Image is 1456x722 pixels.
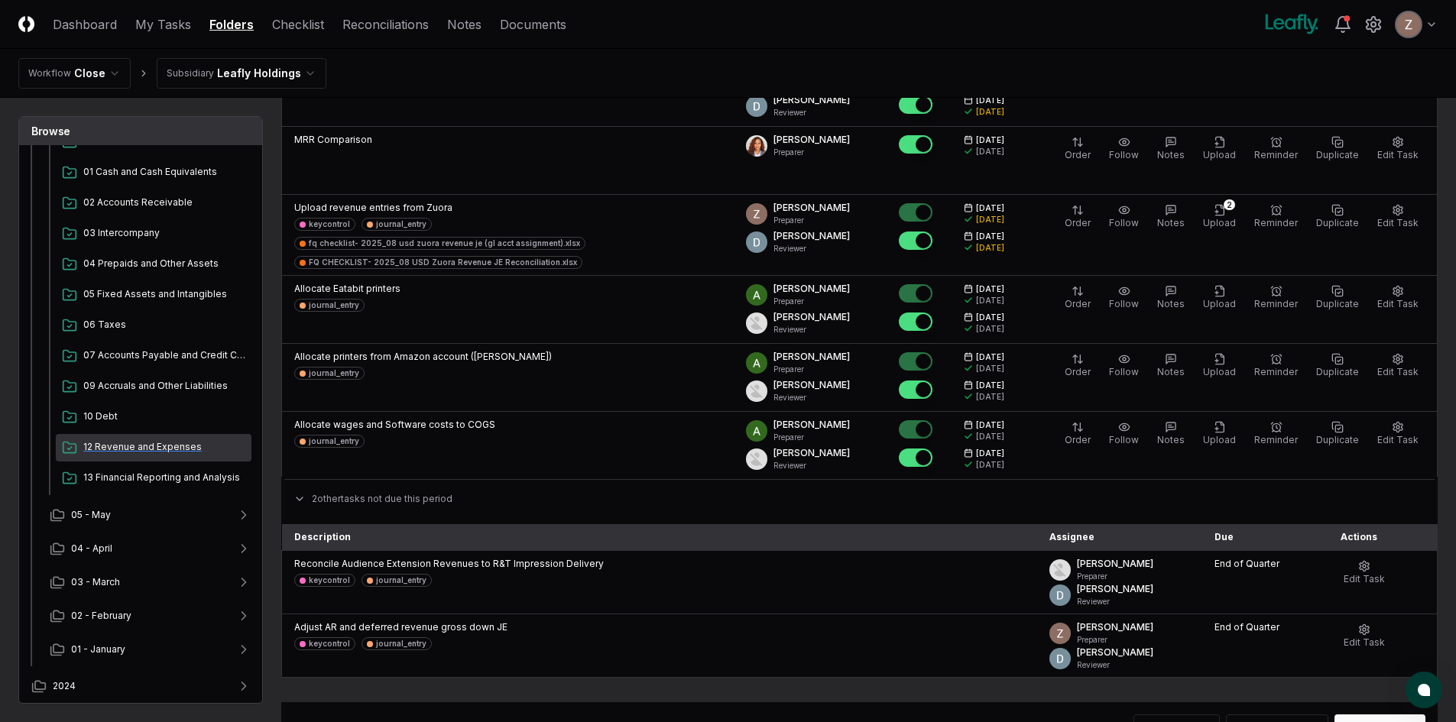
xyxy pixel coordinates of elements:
[1077,634,1153,646] p: Preparer
[1202,614,1328,678] td: End of Quarter
[53,15,117,34] a: Dashboard
[37,498,264,532] button: 05 - May
[773,432,850,443] p: Preparer
[56,220,251,248] a: 03 Intercompany
[1313,133,1362,165] button: Duplicate
[1344,636,1385,648] span: Edit Task
[1200,133,1239,165] button: Upload
[309,575,350,586] div: keycontrol
[1062,418,1094,450] button: Order
[376,219,426,230] div: journal_entry
[976,214,1004,225] div: [DATE]
[773,93,850,107] p: [PERSON_NAME]
[1077,571,1153,582] p: Preparer
[746,448,767,470] img: ACg8ocJfBSitaon9c985KWe3swqK2kElzkAv-sHk65QWxGQz4ldowg=s96-c
[746,231,767,253] img: ACg8ocLeIi4Jlns6Fsr4lO0wQ1XJrFQvF4yUjbLrd1AsCAOmrfa1KQ=s96-c
[309,367,359,379] div: journal_entry
[83,318,245,332] span: 06 Taxes
[56,251,251,278] a: 04 Prepaids and Other Assets
[294,256,582,269] a: FQ CHECKLIST- 2025_08 USD Zuora Revenue JE Reconciliation.xlsx
[56,403,251,431] a: 10 Debt
[1106,350,1142,382] button: Follow
[1077,582,1153,596] p: [PERSON_NAME]
[899,284,932,303] button: Mark complete
[53,679,76,693] span: 2024
[294,237,585,250] a: fq checklist- 2025_08 usd zuora revenue je (gl acct assignment).xlsx
[56,342,251,370] a: 07 Accounts Payable and Credit Cards
[976,202,1004,214] span: [DATE]
[1200,418,1239,450] button: Upload
[1313,201,1362,233] button: Duplicate
[1203,366,1236,377] span: Upload
[1254,149,1298,160] span: Reminder
[1157,217,1185,228] span: Notes
[1374,201,1422,233] button: Edit Task
[83,257,245,270] span: 04 Prepaids and Other Assets
[1154,418,1188,450] button: Notes
[976,448,1004,459] span: [DATE]
[1254,298,1298,309] span: Reminder
[1251,418,1301,450] button: Reminder
[976,134,1004,146] span: [DATE]
[1203,434,1236,445] span: Upload
[1316,366,1359,377] span: Duplicate
[56,189,251,217] a: 02 Accounts Receivable
[1200,350,1239,382] button: Upload
[83,410,245,423] span: 10 Debt
[309,299,359,311] div: journal_entry
[976,323,1004,335] div: [DATE]
[976,312,1004,323] span: [DATE]
[1377,434,1419,445] span: Edit Task
[1157,434,1185,445] span: Notes
[1203,149,1236,160] span: Upload
[773,133,850,147] p: [PERSON_NAME]
[1377,149,1419,160] span: Edit Task
[309,435,359,447] div: journal_entry
[56,373,251,400] a: 09 Accruals and Other Liabilities
[1049,584,1071,606] img: ACg8ocLeIi4Jlns6Fsr4lO0wQ1XJrFQvF4yUjbLrd1AsCAOmrfa1KQ=s96-c
[1062,350,1094,382] button: Order
[1200,282,1239,314] button: Upload
[1341,620,1388,652] button: Edit Task
[1109,434,1139,445] span: Follow
[1374,418,1422,450] button: Edit Task
[1037,524,1202,551] th: Assignee
[1065,217,1091,228] span: Order
[1374,350,1422,382] button: Edit Task
[83,440,245,454] span: 12 Revenue and Expenses
[1109,298,1139,309] span: Follow
[376,638,426,649] div: journal_entry
[1109,217,1139,228] span: Follow
[899,231,932,250] button: Mark complete
[1065,149,1091,160] span: Order
[746,420,767,442] img: ACg8ocKKg2129bkBZaX4SAoUQtxLaQ4j-f2PQjMuak4pDCyzCI-IvA=s96-c
[773,392,850,403] p: Reviewer
[773,350,850,364] p: [PERSON_NAME]
[83,471,245,484] span: 13 Financial Reporting and Analysis
[28,66,71,80] div: Workflow
[773,107,850,118] p: Reviewer
[976,363,1004,374] div: [DATE]
[773,446,850,460] p: [PERSON_NAME]
[1377,298,1419,309] span: Edit Task
[1065,298,1091,309] span: Order
[1203,217,1236,228] span: Upload
[294,282,400,296] p: Allocate Eatabit printers
[773,460,850,471] p: Reviewer
[294,133,372,147] p: MRR Comparison
[773,364,850,375] p: Preparer
[309,238,580,249] div: fq checklist- 2025_08 usd zuora revenue je (gl acct assignment).xlsx
[18,16,34,32] img: Logo
[309,257,577,268] div: FQ CHECKLIST- 2025_08 USD Zuora Revenue JE Reconciliation.xlsx
[1154,282,1188,314] button: Notes
[746,380,767,402] img: ACg8ocJfBSitaon9c985KWe3swqK2kElzkAv-sHk65QWxGQz4ldowg=s96-c
[83,379,245,393] span: 09 Accruals and Other Liabilities
[71,575,120,589] span: 03 - March
[71,609,131,623] span: 02 - February
[500,15,566,34] a: Documents
[1049,648,1071,669] img: ACg8ocLeIi4Jlns6Fsr4lO0wQ1XJrFQvF4yUjbLrd1AsCAOmrfa1KQ=s96-c
[56,159,251,186] a: 01 Cash and Cash Equivalents
[899,203,932,222] button: Mark complete
[746,203,767,225] img: ACg8ocKnDsamp5-SE65NkOhq35AnOBarAXdzXQ03o9g231ijNgHgyA=s96-c
[1202,551,1328,614] td: End of Quarter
